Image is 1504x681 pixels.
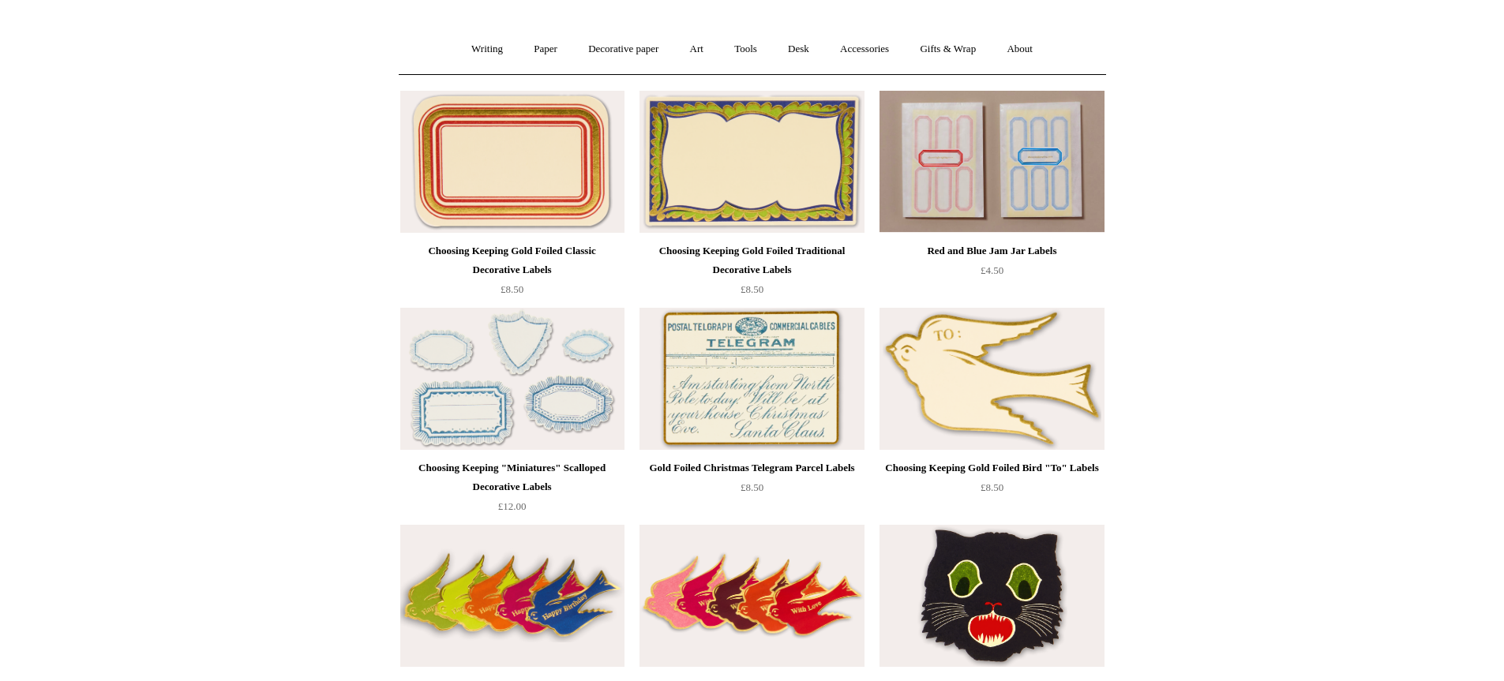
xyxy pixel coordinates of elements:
div: Red and Blue Jam Jar Labels [883,241,1100,260]
a: Paper [519,28,572,70]
a: Gold Foiled Christmas Telegram Parcel Labels £8.50 [639,458,864,523]
img: Red and Blue Jam Jar Labels [880,91,1104,233]
a: Writing [457,28,517,70]
a: Red and Blue Jam Jar Labels £4.50 [880,241,1104,306]
a: Tools [720,28,771,70]
span: £8.50 [981,481,1003,493]
a: Gold Foiled Christmas Telegram Parcel Labels Gold Foiled Christmas Telegram Parcel Labels [639,308,864,450]
a: Choosing Keeping Gold Foiled Bird "To" Labels Choosing Keeping Gold Foiled Bird "To" Labels [880,308,1104,450]
a: Decorative paper [574,28,673,70]
img: Choosing Keeping Gold Foiled Classic Decorative Labels [400,91,624,233]
a: Gifts & Wrap [906,28,990,70]
a: Choosing Keeping "Miniatures" Scalloped Decorative Labels Choosing Keeping "Miniatures" Scalloped... [400,308,624,450]
a: Red and Blue Jam Jar Labels Red and Blue Jam Jar Labels [880,91,1104,233]
img: Gold Foiled Christmas Telegram Parcel Labels [639,308,864,450]
a: Art [676,28,718,70]
a: Choosing Keeping Gold Foiled Traditional Decorative Labels Choosing Keeping Gold Foiled Tradition... [639,91,864,233]
a: Small Birds "Happy Birthday" - Decorative Stickers Small Birds "Happy Birthday" - Decorative Stic... [400,525,624,667]
span: £8.50 [741,481,763,493]
a: Small Birds "With Love" Decorative Stickers Small Birds "With Love" Decorative Stickers [639,525,864,667]
div: Choosing Keeping Gold Foiled Bird "To" Labels [883,458,1100,477]
a: Choosing Keeping Gold Foiled Classic Decorative Labels Choosing Keeping Gold Foiled Classic Decor... [400,91,624,233]
img: Small Birds "With Love" Decorative Stickers [639,525,864,667]
div: Choosing Keeping "Miniatures" Scalloped Decorative Labels [404,458,621,496]
a: Desk [774,28,823,70]
img: Choosing Keeping Gold Foiled Bird "To" Labels [880,308,1104,450]
a: About [992,28,1047,70]
span: £12.00 [498,500,527,512]
div: Choosing Keeping Gold Foiled Traditional Decorative Labels [643,241,860,279]
img: Choosing Keeping Gold Foiled Traditional Decorative Labels [639,91,864,233]
a: Choosing Keeping Gold Foiled Traditional Decorative Labels £8.50 [639,241,864,306]
span: £8.50 [741,283,763,295]
a: Choosing Keeping Gold Foiled Bird "To" Labels £8.50 [880,458,1104,523]
a: Choosing Keeping "Miniatures" Scalloped Decorative Labels £12.00 [400,458,624,523]
a: Accessories [826,28,903,70]
a: Hissing Cat Decorative Stickers Hissing Cat Decorative Stickers [880,525,1104,667]
div: Gold Foiled Christmas Telegram Parcel Labels [643,458,860,477]
img: Choosing Keeping "Miniatures" Scalloped Decorative Labels [400,308,624,450]
a: Choosing Keeping Gold Foiled Classic Decorative Labels £8.50 [400,241,624,306]
img: Hissing Cat Decorative Stickers [880,525,1104,667]
span: £4.50 [981,264,1003,276]
img: Small Birds "Happy Birthday" - Decorative Stickers [400,525,624,667]
span: £8.50 [501,283,523,295]
div: Choosing Keeping Gold Foiled Classic Decorative Labels [404,241,621,279]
